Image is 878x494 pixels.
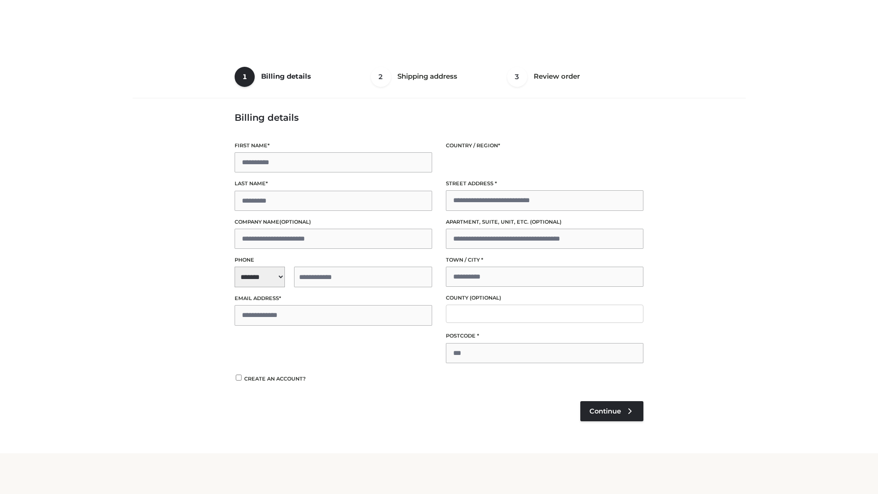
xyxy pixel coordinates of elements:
[589,407,621,415] span: Continue
[446,141,643,150] label: Country / Region
[446,179,643,188] label: Street address
[244,376,306,382] span: Create an account?
[446,218,643,226] label: Apartment, suite, unit, etc.
[530,219,562,225] span: (optional)
[235,112,643,123] h3: Billing details
[446,256,643,264] label: Town / City
[235,294,432,303] label: Email address
[279,219,311,225] span: (optional)
[235,375,243,381] input: Create an account?
[446,294,643,302] label: County
[235,179,432,188] label: Last name
[446,332,643,340] label: Postcode
[235,218,432,226] label: Company name
[235,256,432,264] label: Phone
[235,141,432,150] label: First name
[470,295,501,301] span: (optional)
[580,401,643,421] a: Continue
